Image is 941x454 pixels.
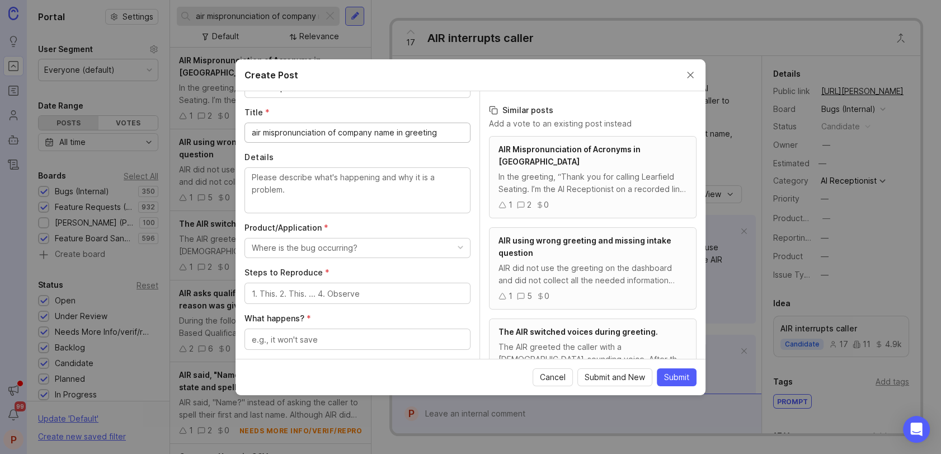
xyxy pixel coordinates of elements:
div: 1 [509,199,512,211]
div: AIR did not use the greeting on the dashboard and did not collect all the needed information befo... [498,262,687,287]
div: Where is the bug occurring? [252,242,357,254]
span: Submit [664,372,689,383]
div: 0 [544,199,549,211]
p: Add a vote to an existing post instead [489,118,697,129]
div: 0 [544,290,549,302]
div: 2 [527,199,531,211]
h2: Create Post [244,68,298,82]
div: In the greeting, “Thank you for calling Learfield Seating. I’m the AI Receptionist on a recorded ... [498,171,687,195]
label: Details [244,152,471,163]
button: Submit [657,368,697,386]
div: Open Intercom Messenger [903,416,930,443]
span: Product/Application (required) [244,223,328,232]
a: AIR Mispronunciation of Acronyms in [GEOGRAPHIC_DATA]In the greeting, “Thank you for calling Lear... [489,136,697,218]
span: Submit and New [585,372,645,383]
button: Submit and New [577,368,652,386]
span: What happens? (required) [244,313,311,323]
span: AIR using wrong greeting and missing intake question [498,236,671,258]
button: Cancel [533,368,573,386]
span: Title (required) [244,107,270,117]
span: Cancel [540,372,566,383]
span: The AIR switched voices during greeting. [498,327,658,336]
a: The AIR switched voices during greeting.The AIR greeted the caller with a [DEMOGRAPHIC_DATA]-soun... [489,319,697,389]
div: The AIR greeted the caller with a [DEMOGRAPHIC_DATA]-sounding voice. After the caller responded, ... [498,341,687,366]
div: 5 [527,290,532,302]
div: 1 [509,290,512,302]
a: AIR using wrong greeting and missing intake questionAIR did not use the greeting on the dashboard... [489,227,697,310]
button: Close create post modal [684,69,697,81]
span: Steps to Reproduce (required) [244,268,330,277]
span: AIR Mispronunciation of Acronyms in [GEOGRAPHIC_DATA] [498,144,641,166]
h3: Similar posts [489,105,697,116]
input: What's happening? [252,127,463,139]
